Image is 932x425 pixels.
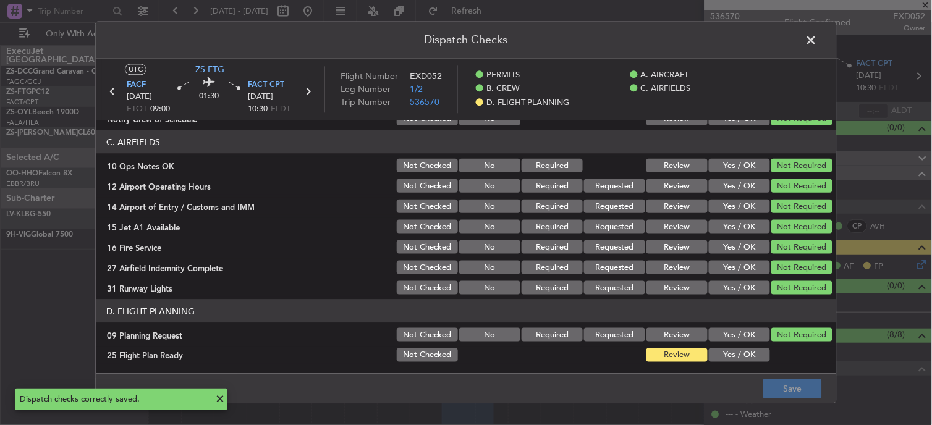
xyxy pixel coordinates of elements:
button: Not Required [771,240,832,254]
button: Review [646,281,708,295]
button: Yes / OK [709,159,770,172]
button: Review [646,261,708,274]
button: Not Required [771,179,832,193]
button: Review [646,179,708,193]
button: Review [646,348,708,362]
button: Yes / OK [709,348,770,362]
button: Yes / OK [709,328,770,342]
button: Not Required [771,281,832,295]
button: Yes / OK [709,220,770,234]
button: Review [646,159,708,172]
button: Review [646,240,708,254]
button: Review [646,200,708,213]
button: Not Required [771,261,832,274]
button: Review [646,328,708,342]
button: Yes / OK [709,179,770,193]
button: Not Required [771,220,832,234]
button: Yes / OK [709,281,770,295]
button: Yes / OK [709,261,770,274]
button: Yes / OK [709,240,770,254]
button: Not Required [771,328,832,342]
div: Dispatch checks correctly saved. [20,393,209,406]
button: Not Required [771,200,832,213]
button: Yes / OK [709,200,770,213]
button: Not Required [771,159,832,172]
button: Review [646,220,708,234]
header: Dispatch Checks [96,22,836,59]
